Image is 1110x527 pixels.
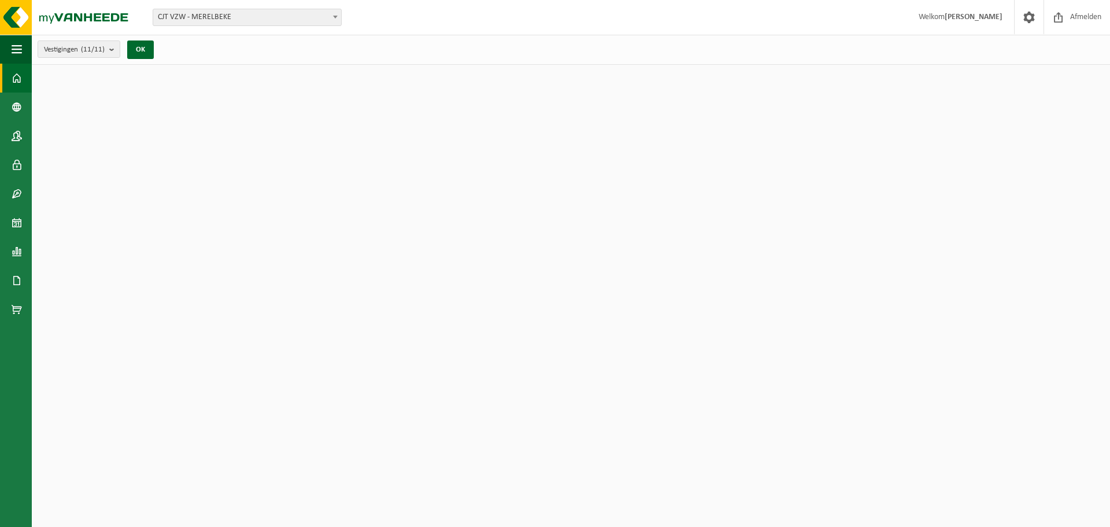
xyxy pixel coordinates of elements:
[38,40,120,58] button: Vestigingen(11/11)
[153,9,342,26] span: CJT VZW - MERELBEKE
[81,46,105,53] count: (11/11)
[44,41,105,58] span: Vestigingen
[153,9,341,25] span: CJT VZW - MERELBEKE
[127,40,154,59] button: OK
[945,13,1002,21] strong: [PERSON_NAME]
